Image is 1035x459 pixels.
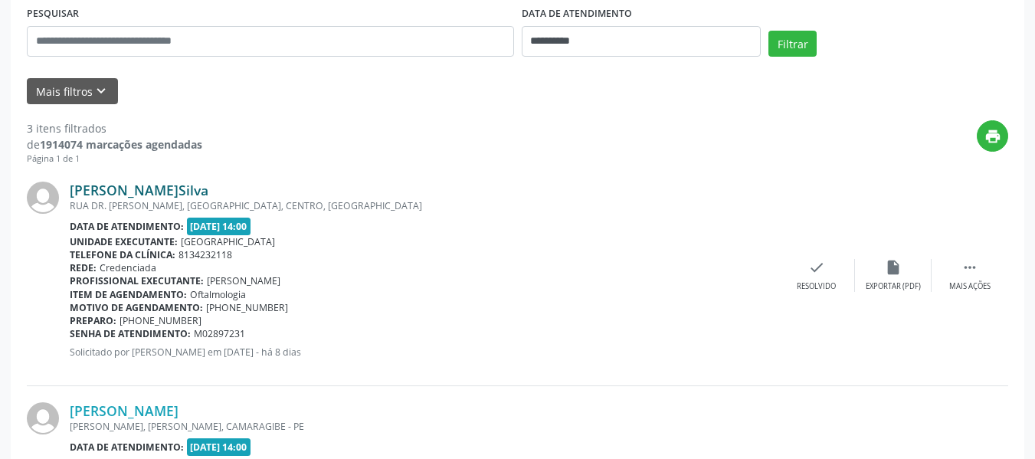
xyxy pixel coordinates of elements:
b: Data de atendimento: [70,441,184,454]
span: Oftalmologia [190,288,246,301]
b: Data de atendimento: [70,220,184,233]
span: M02897231 [194,327,245,340]
div: de [27,136,202,152]
b: Telefone da clínica: [70,248,175,261]
b: Item de agendamento: [70,288,187,301]
div: RUA DR. [PERSON_NAME], [GEOGRAPHIC_DATA], CENTRO, [GEOGRAPHIC_DATA] [70,199,778,212]
div: [PERSON_NAME], [PERSON_NAME], CAMARAGIBE - PE [70,420,778,433]
div: Mais ações [949,281,991,292]
i:  [961,259,978,276]
span: 8134232118 [179,248,232,261]
b: Preparo: [70,314,116,327]
label: PESQUISAR [27,2,79,26]
span: [DATE] 14:00 [187,218,251,235]
i: insert_drive_file [885,259,902,276]
div: Página 1 de 1 [27,152,202,166]
b: Senha de atendimento: [70,327,191,340]
i: print [984,128,1001,145]
b: Profissional executante: [70,274,204,287]
span: [GEOGRAPHIC_DATA] [181,235,275,248]
span: [PHONE_NUMBER] [206,301,288,314]
p: Solicitado por [PERSON_NAME] em [DATE] - há 8 dias [70,346,778,359]
div: Resolvido [797,281,836,292]
div: Exportar (PDF) [866,281,921,292]
button: print [977,120,1008,152]
div: 3 itens filtrados [27,120,202,136]
i: keyboard_arrow_down [93,83,110,100]
strong: 1914074 marcações agendadas [40,137,202,152]
span: Credenciada [100,261,156,274]
a: [PERSON_NAME]Silva [70,182,208,198]
span: [PERSON_NAME] [207,274,280,287]
span: [PHONE_NUMBER] [120,314,201,327]
b: Motivo de agendamento: [70,301,203,314]
label: DATA DE ATENDIMENTO [522,2,632,26]
a: [PERSON_NAME] [70,402,179,419]
b: Unidade executante: [70,235,178,248]
i: check [808,259,825,276]
img: img [27,402,59,434]
b: Rede: [70,261,97,274]
img: img [27,182,59,214]
button: Filtrar [768,31,817,57]
button: Mais filtroskeyboard_arrow_down [27,78,118,105]
span: [DATE] 14:00 [187,438,251,456]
